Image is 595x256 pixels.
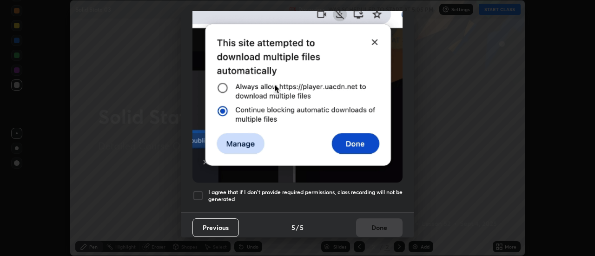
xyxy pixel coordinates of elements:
[291,223,295,232] h4: 5
[300,223,304,232] h4: 5
[208,189,403,203] h5: I agree that if I don't provide required permissions, class recording will not be generated
[192,218,239,237] button: Previous
[296,223,299,232] h4: /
